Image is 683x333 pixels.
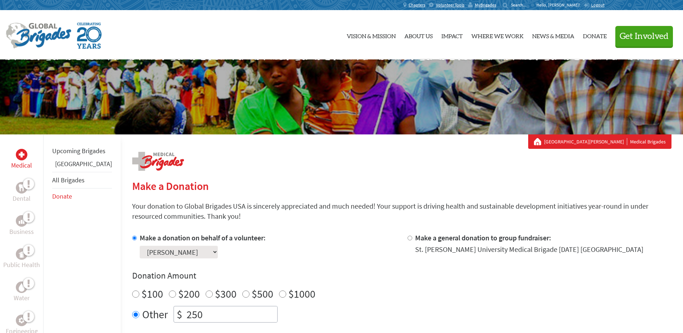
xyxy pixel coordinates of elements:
[532,16,574,54] a: News & Media
[511,2,531,8] input: Search...
[132,201,671,221] p: Your donation to Global Brigades USA is sincerely appreciated and much needed! Your support is dr...
[288,287,315,301] label: $1000
[215,287,237,301] label: $300
[16,248,27,260] div: Public Health
[13,194,31,204] p: Dental
[544,138,627,145] a: [GEOGRAPHIC_DATA][PERSON_NAME]
[178,287,200,301] label: $200
[52,159,112,172] li: Panama
[536,2,584,8] p: Hello, [PERSON_NAME]!
[471,16,524,54] a: Where We Work
[52,172,112,188] li: All Brigades
[19,250,24,258] img: Public Health
[16,315,27,326] div: Engineering
[16,215,27,227] div: Business
[436,2,464,8] span: Volunteer Tools
[52,192,72,200] a: Donate
[16,182,27,194] div: Dental
[11,149,32,170] a: MedicalMedical
[185,306,277,322] input: Enter Amount
[132,152,184,171] img: logo-medical.png
[475,2,496,8] span: MyBrigades
[141,287,163,301] label: $100
[584,2,605,8] a: Logout
[3,248,40,270] a: Public HealthPublic Health
[174,306,185,322] div: $
[6,23,71,49] img: Global Brigades Logo
[415,244,643,254] div: St. [PERSON_NAME] University Medical Brigade [DATE] [GEOGRAPHIC_DATA]
[14,281,30,303] a: WaterWater
[132,179,671,192] h2: Make a Donation
[77,23,102,49] img: Global Brigades Celebrating 20 Years
[16,149,27,160] div: Medical
[52,188,112,204] li: Donate
[615,26,673,46] button: Get Involved
[13,182,31,204] a: DentalDental
[9,215,34,237] a: BusinessBusiness
[404,16,433,54] a: About Us
[19,218,24,224] img: Business
[19,318,24,323] img: Engineering
[52,176,85,184] a: All Brigades
[19,184,24,191] img: Dental
[132,270,671,281] h4: Donation Amount
[52,147,105,155] a: Upcoming Brigades
[3,260,40,270] p: Public Health
[19,283,24,291] img: Water
[534,138,666,145] div: Medical Brigades
[409,2,425,8] span: Chapters
[347,16,396,54] a: Vision & Mission
[142,306,168,323] label: Other
[252,287,273,301] label: $500
[441,16,463,54] a: Impact
[19,152,24,157] img: Medical
[583,16,607,54] a: Donate
[52,143,112,159] li: Upcoming Brigades
[14,293,30,303] p: Water
[140,233,266,242] label: Make a donation on behalf of a volunteer:
[591,2,605,8] span: Logout
[11,160,32,170] p: Medical
[415,233,551,242] label: Make a general donation to group fundraiser:
[620,32,669,41] span: Get Involved
[55,160,112,168] a: [GEOGRAPHIC_DATA]
[9,227,34,237] p: Business
[16,281,27,293] div: Water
